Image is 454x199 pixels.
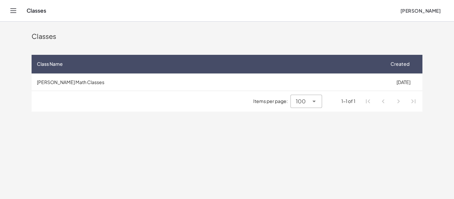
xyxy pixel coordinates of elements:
nav: Pagination Navigation [361,94,421,109]
div: Classes [32,32,422,41]
span: Class Name [37,60,63,67]
button: Toggle navigation [8,5,19,16]
div: 1-1 of 1 [341,98,355,105]
span: Created [391,60,409,67]
span: [PERSON_NAME] [400,8,441,14]
td: [PERSON_NAME] Math Classes [32,73,384,91]
button: [PERSON_NAME] [395,5,446,17]
span: Items per page: [253,98,290,105]
span: 100 [296,97,306,105]
td: [DATE] [384,73,422,91]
